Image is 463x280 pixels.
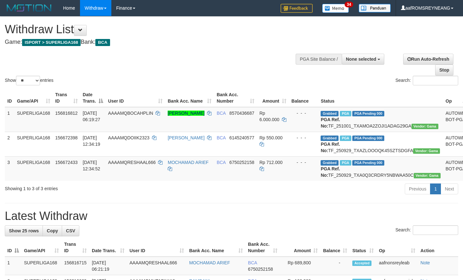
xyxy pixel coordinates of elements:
th: Action [418,238,458,257]
th: Bank Acc. Name: activate to sort column ascending [187,238,245,257]
span: BCA [248,260,257,265]
a: Run Auto-Refresh [403,54,453,65]
span: Vendor URL: https://trx31.1velocity.biz [414,173,441,178]
a: [PERSON_NAME] [168,135,204,140]
td: Rp 689,800 [280,257,321,275]
a: 1 [430,183,441,194]
td: aafnonsreyleab [376,257,418,275]
span: 156672398 [55,135,78,140]
select: Showentries [16,76,40,85]
span: Marked by aafnonsreyleab [340,111,351,116]
th: ID: activate to sort column descending [5,238,21,257]
button: None selected [342,54,384,65]
span: Rp 550.000 [259,135,283,140]
th: Trans ID: activate to sort column ascending [53,89,80,107]
span: Copy 6145240577 to clipboard [229,135,254,140]
span: AAAAMQBOCAHPLIN [108,111,153,116]
td: SUPERLIGA168 [14,132,53,156]
th: Game/API: activate to sort column ascending [21,238,61,257]
span: Rp 712.000 [259,160,283,165]
td: 156816715 [61,257,89,275]
div: PGA Site Balance / [296,54,342,65]
th: Status [318,89,443,107]
th: Status: activate to sort column ascending [350,238,376,257]
a: MOCHAMAD ARIEF [189,260,230,265]
a: Stop [435,65,453,75]
span: 34 [345,2,353,7]
td: 1 [5,107,14,132]
th: Bank Acc. Number: activate to sort column ascending [245,238,280,257]
th: ID [5,89,14,107]
span: Grabbed [321,111,339,116]
a: Previous [405,183,430,194]
a: Next [441,183,458,194]
span: Vendor URL: https://trx31.1velocity.biz [413,148,440,154]
th: Date Trans.: activate to sort column ascending [89,238,127,257]
a: Show 25 rows [5,225,43,236]
td: SUPERLIGA168 [21,257,61,275]
span: Show 25 rows [9,228,39,233]
td: SUPERLIGA168 [14,156,53,181]
th: Game/API: activate to sort column ascending [14,89,53,107]
input: Search: [413,225,458,235]
td: [DATE] 06:21:19 [89,257,127,275]
span: 156816812 [55,111,78,116]
span: [DATE] 12:34:52 [83,160,100,171]
td: TF_251001_TXAMOA2ZOJI1ADAG29GA [318,107,443,132]
a: Copy [43,225,62,236]
span: [DATE] 12:34:19 [83,135,100,147]
th: Balance [289,89,318,107]
span: PGA Pending [352,160,384,166]
th: User ID: activate to sort column ascending [127,238,187,257]
th: Amount: activate to sort column ascending [280,238,321,257]
span: BCA [217,111,226,116]
td: AAAAMQRESHAAL666 [127,257,187,275]
td: 1 [5,257,21,275]
div: - - - [291,159,316,166]
span: BCA [217,160,226,165]
span: Copy [47,228,58,233]
b: PGA Ref. No: [321,117,340,128]
th: User ID: activate to sort column ascending [106,89,165,107]
span: CSV [66,228,75,233]
input: Search: [413,76,458,85]
a: [PERSON_NAME] [168,111,204,116]
span: AAAAMQRESHAAL666 [108,160,156,165]
span: Copy 8570436687 to clipboard [229,111,254,116]
label: Show entries [5,76,53,85]
div: - - - [291,110,316,116]
a: CSV [62,225,79,236]
th: Trans ID: activate to sort column ascending [61,238,89,257]
div: Showing 1 to 3 of 3 entries [5,183,188,192]
span: Grabbed [321,160,339,166]
span: 156672433 [55,160,78,165]
th: Op: activate to sort column ascending [376,238,418,257]
span: Copy 6750252158 to clipboard [229,160,254,165]
a: MOCHAMAD ARIEF [168,160,209,165]
img: panduan.png [359,4,391,12]
label: Search: [395,225,458,235]
span: Grabbed [321,136,339,141]
span: PGA Pending [352,136,384,141]
span: Marked by aafsoycanthlai [340,160,351,166]
td: TF_250929_TXAZLOOOQK45SZTSDGFA [318,132,443,156]
td: 3 [5,156,14,181]
td: TF_250929_TXA0Q3CRDRY5NBWAA50C [318,156,443,181]
span: Vendor URL: https://trx31.1velocity.biz [411,124,438,129]
th: Amount: activate to sort column ascending [257,89,289,107]
div: - - - [291,135,316,141]
a: Note [420,260,430,265]
img: Button%20Memo.svg [322,4,349,13]
span: PGA Pending [352,111,384,116]
span: Marked by aafsoycanthlai [340,136,351,141]
span: AAAAMQDOIIK2323 [108,135,149,140]
b: PGA Ref. No: [321,166,340,178]
h1: Withdraw List [5,23,302,36]
span: None selected [346,57,376,62]
th: Balance: activate to sort column ascending [320,238,350,257]
label: Search: [395,76,458,85]
span: Copy 6750252158 to clipboard [248,267,273,272]
h1: Latest Withdraw [5,210,458,222]
span: BCA [95,39,110,46]
span: ISPORT > SUPERLIGA168 [22,39,81,46]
